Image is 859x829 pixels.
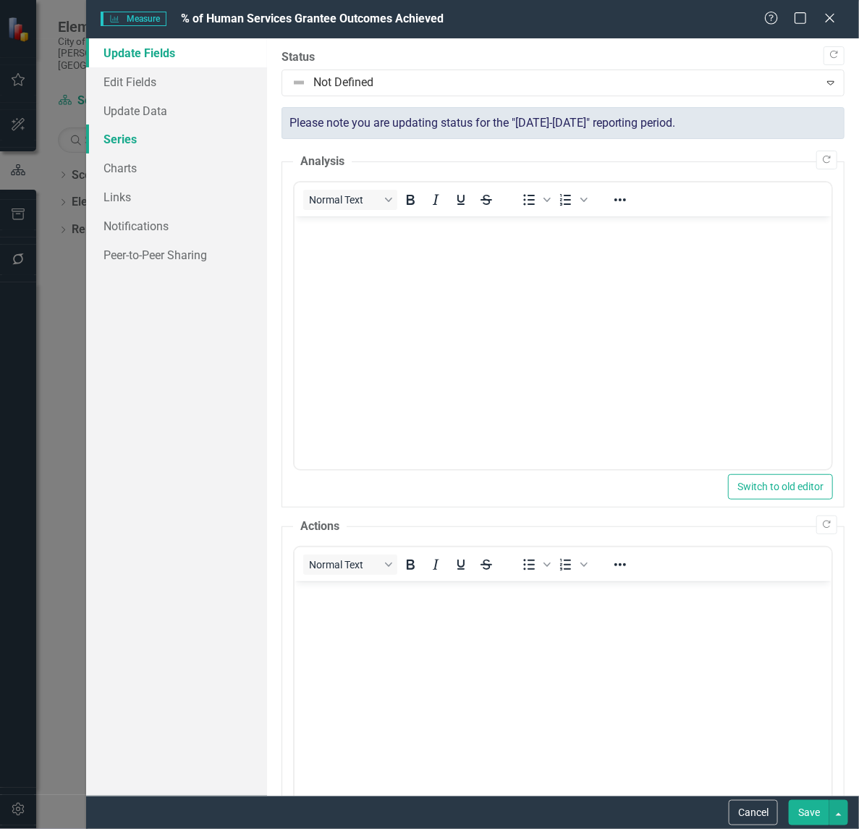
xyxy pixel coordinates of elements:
[86,182,267,211] a: Links
[282,49,845,66] label: Status
[398,555,423,575] button: Bold
[293,518,347,535] legend: Actions
[86,67,267,96] a: Edit Fields
[728,474,833,500] button: Switch to old editor
[282,107,845,140] div: Please note you are updating status for the "[DATE]-[DATE]" reporting period.
[295,216,832,469] iframe: Rich Text Area
[303,190,397,210] button: Block Normal Text
[554,190,590,210] div: Numbered list
[293,153,352,170] legend: Analysis
[181,12,444,25] span: % of Human Services Grantee Outcomes Achieved
[309,559,380,571] span: Normal Text
[474,190,499,210] button: Strikethrough
[86,96,267,125] a: Update Data
[86,38,267,67] a: Update Fields
[729,800,778,825] button: Cancel
[86,211,267,240] a: Notifications
[474,555,499,575] button: Strikethrough
[309,194,380,206] span: Normal Text
[101,12,166,26] span: Measure
[554,555,590,575] div: Numbered list
[517,555,553,575] div: Bullet list
[86,240,267,269] a: Peer-to-Peer Sharing
[449,190,473,210] button: Underline
[423,190,448,210] button: Italic
[449,555,473,575] button: Underline
[517,190,553,210] div: Bullet list
[423,555,448,575] button: Italic
[789,800,829,825] button: Save
[303,555,397,575] button: Block Normal Text
[608,190,632,210] button: Reveal or hide additional toolbar items
[608,555,632,575] button: Reveal or hide additional toolbar items
[86,125,267,153] a: Series
[398,190,423,210] button: Bold
[86,153,267,182] a: Charts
